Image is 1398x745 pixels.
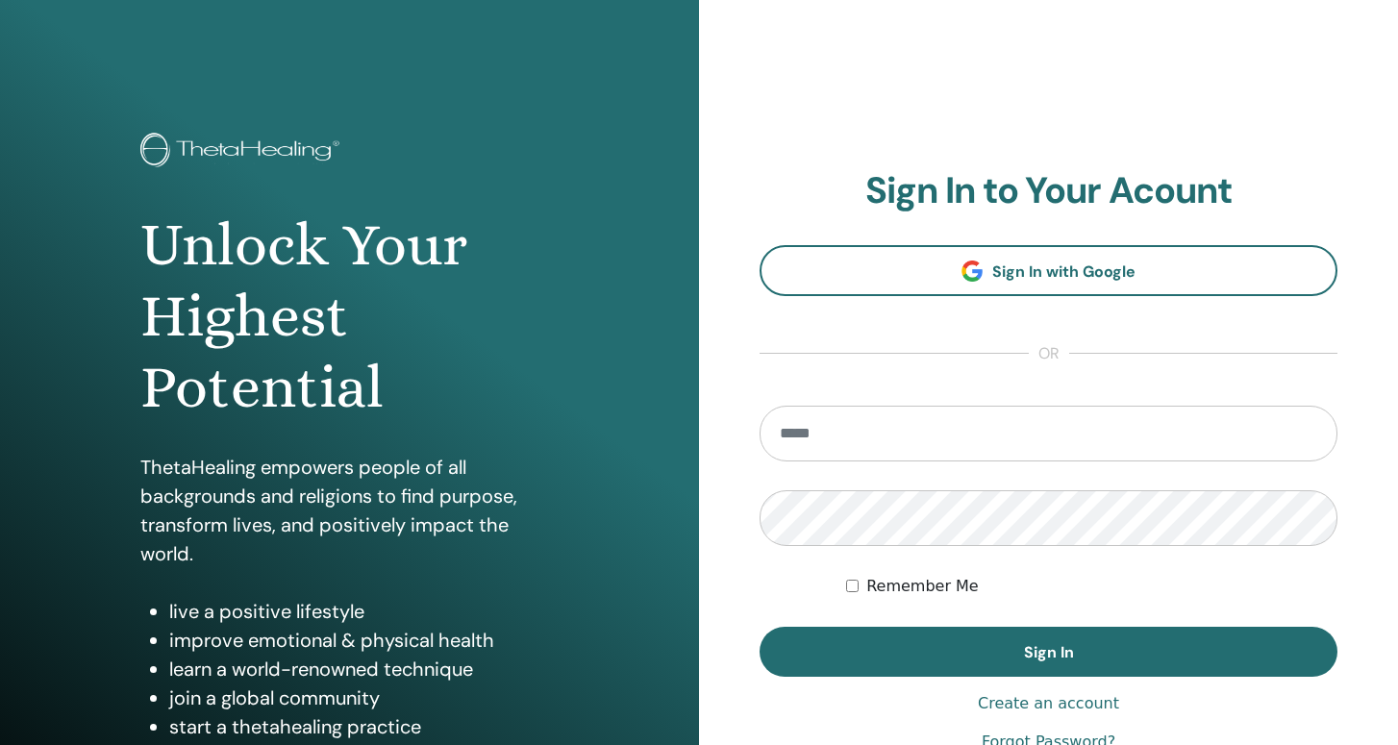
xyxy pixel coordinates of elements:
[978,692,1119,715] a: Create an account
[866,575,979,598] label: Remember Me
[140,210,559,424] h1: Unlock Your Highest Potential
[760,627,1337,677] button: Sign In
[169,655,559,683] li: learn a world-renowned technique
[1029,342,1069,365] span: or
[140,453,559,568] p: ThetaHealing empowers people of all backgrounds and religions to find purpose, transform lives, a...
[846,575,1337,598] div: Keep me authenticated indefinitely or until I manually logout
[169,597,559,626] li: live a positive lifestyle
[169,683,559,712] li: join a global community
[169,712,559,741] li: start a thetahealing practice
[1024,642,1074,662] span: Sign In
[992,261,1136,282] span: Sign In with Google
[760,169,1337,213] h2: Sign In to Your Acount
[169,626,559,655] li: improve emotional & physical health
[760,245,1337,296] a: Sign In with Google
